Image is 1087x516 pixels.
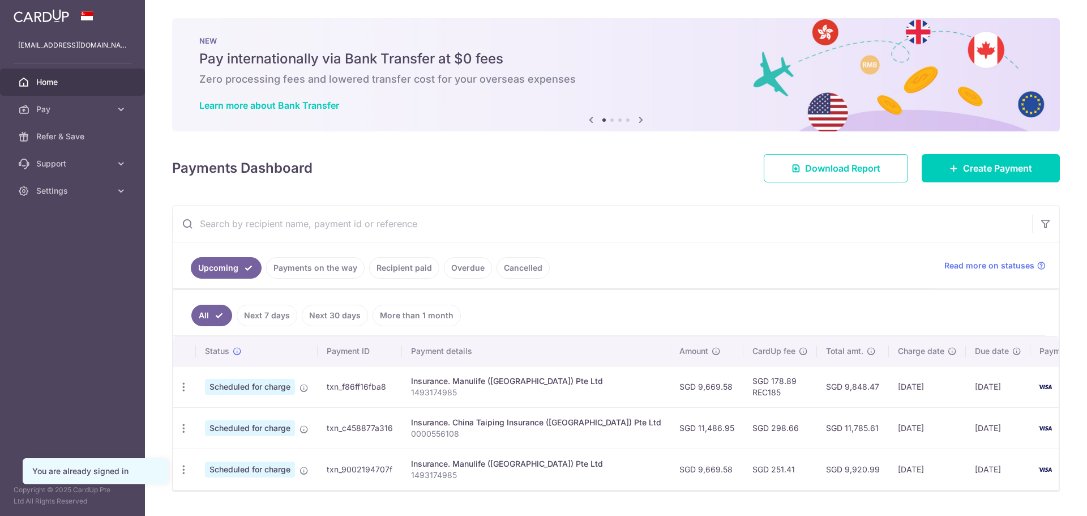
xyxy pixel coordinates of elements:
td: [DATE] [966,407,1030,449]
span: Read more on statuses [944,260,1034,271]
span: Create Payment [963,161,1032,175]
div: You are already signed in [32,466,158,477]
a: Cancelled [497,257,550,279]
span: Refer & Save [36,131,111,142]
th: Payment details [402,336,670,366]
td: SGD 11,486.95 [670,407,743,449]
span: Support [36,158,111,169]
td: SGD 298.66 [743,407,817,449]
a: Recipient paid [369,257,439,279]
a: Read more on statuses [944,260,1046,271]
th: Payment ID [318,336,402,366]
div: Insurance. Manulife ([GEOGRAPHIC_DATA]) Pte Ltd [411,458,661,470]
span: Charge date [898,346,944,357]
img: Bank transfer banner [172,18,1060,131]
a: All [191,305,232,326]
span: Download Report [805,161,880,175]
td: SGD 251.41 [743,449,817,490]
a: More than 1 month [373,305,461,326]
span: Pay [36,104,111,115]
td: SGD 9,669.58 [670,366,743,407]
span: Amount [679,346,708,357]
p: NEW [199,36,1033,45]
a: Learn more about Bank Transfer [199,100,339,111]
a: Next 30 days [302,305,368,326]
img: Bank Card [1034,380,1056,394]
td: [DATE] [889,449,966,490]
td: SGD 9,920.99 [817,449,889,490]
td: SGD 9,669.58 [670,449,743,490]
td: txn_9002194707f [318,449,402,490]
span: Status [205,346,229,357]
img: CardUp [14,9,69,23]
td: SGD 9,848.47 [817,366,889,407]
p: [EMAIL_ADDRESS][DOMAIN_NAME] [18,40,127,51]
div: Insurance. Manulife ([GEOGRAPHIC_DATA]) Pte Ltd [411,376,661,387]
td: txn_f86ff16fba8 [318,366,402,407]
span: Scheduled for charge [205,420,295,436]
td: txn_c458877a316 [318,407,402,449]
a: Payments on the way [266,257,365,279]
td: [DATE] [889,366,966,407]
p: 1493174985 [411,387,661,398]
img: Bank Card [1034,421,1056,435]
p: 1493174985 [411,470,661,481]
h4: Payments Dashboard [172,158,313,178]
a: Next 7 days [237,305,297,326]
span: Scheduled for charge [205,379,295,395]
a: Upcoming [191,257,262,279]
span: CardUp fee [752,346,795,357]
h5: Pay internationally via Bank Transfer at $0 fees [199,50,1033,68]
p: 0000556108 [411,428,661,440]
a: Create Payment [922,154,1060,182]
span: Due date [975,346,1009,357]
td: [DATE] [889,407,966,449]
div: Insurance. China Taiping Insurance ([GEOGRAPHIC_DATA]) Pte Ltd [411,417,661,428]
span: Settings [36,185,111,197]
h6: Zero processing fees and lowered transfer cost for your overseas expenses [199,73,1033,86]
td: SGD 11,785.61 [817,407,889,449]
span: Total amt. [826,346,863,357]
img: Bank Card [1034,463,1056,476]
td: SGD 178.89 REC185 [743,366,817,407]
input: Search by recipient name, payment id or reference [173,206,1032,242]
span: Home [36,76,111,88]
span: Scheduled for charge [205,462,295,477]
td: [DATE] [966,366,1030,407]
a: Download Report [764,154,908,182]
a: Overdue [444,257,492,279]
td: [DATE] [966,449,1030,490]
